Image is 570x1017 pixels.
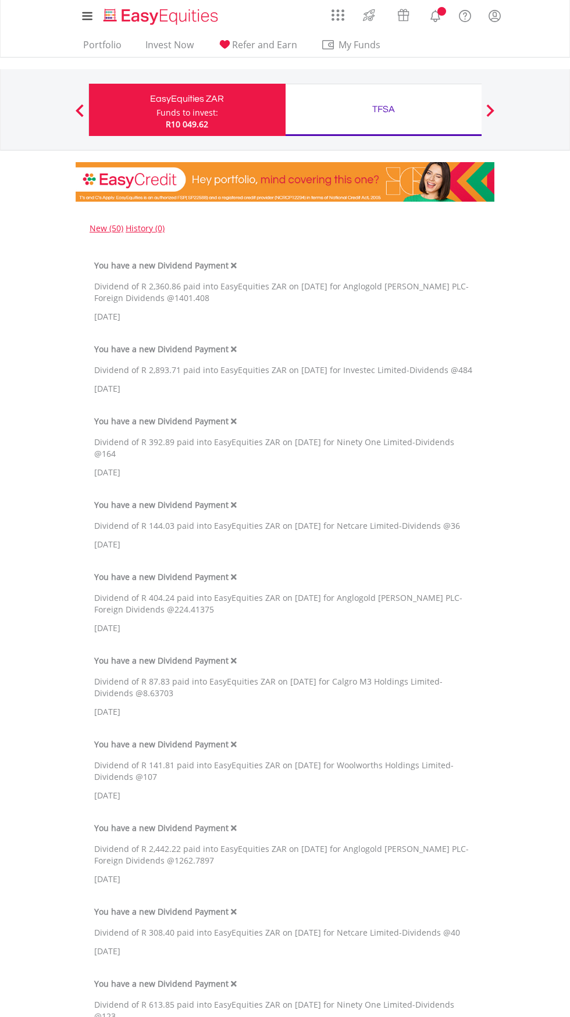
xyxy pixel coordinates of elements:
label: You have a new Dividend Payment [94,499,229,511]
label: You have a new Dividend Payment [94,906,229,918]
button: Previous [68,110,91,121]
div: Funds to invest: [156,107,218,119]
a: New (50) [90,223,123,234]
div: Dividend of R 392.89 paid into EasyEquities ZAR on [DATE] for Ninety One Limited-Dividends @164 [94,436,476,460]
button: Next [479,110,502,121]
a: Vouchers [386,3,421,24]
div: [DATE] [94,311,476,323]
label: You have a new Dividend Payment [94,260,229,271]
label: You have a new Dividend Payment [94,822,229,834]
div: Dividend of R 2,442.22 paid into EasyEquities ZAR on [DATE] for Anglogold [PERSON_NAME] PLC-Forei... [94,843,476,866]
div: [DATE] [94,873,476,885]
div: Dividend of R 404.24 paid into EasyEquities ZAR on [DATE] for Anglogold [PERSON_NAME] PLC-Foreign... [94,592,476,615]
img: grid-menu-icon.svg [332,9,344,22]
a: Notifications [421,3,450,26]
div: TFSA [293,101,475,117]
a: Portfolio [79,39,126,57]
span: My Funds [321,37,397,52]
a: Refer and Earn [213,39,302,57]
span: R10 049.62 [166,119,208,130]
a: FAQ's and Support [450,3,480,26]
a: My Profile [480,3,510,28]
div: EasyEquities ZAR [96,91,279,107]
label: You have a new Dividend Payment [94,343,229,355]
div: [DATE] [94,622,476,634]
a: AppsGrid [324,3,352,22]
span: Refer and Earn [232,38,297,51]
div: Dividend of R 2,893.71 paid into EasyEquities ZAR on [DATE] for Investec Limited-Dividends @484 [94,364,476,376]
a: Invest Now [141,39,198,57]
label: You have a new Dividend Payment [94,416,229,427]
div: Dividend of R 144.03 paid into EasyEquities ZAR on [DATE] for Netcare Limited-Dividends @36 [94,520,476,532]
img: EasyCredit Promotion Banner [76,162,494,202]
label: You have a new Dividend Payment [94,655,229,667]
div: [DATE] [94,946,476,957]
div: [DATE] [94,790,476,801]
div: [DATE] [94,383,476,395]
div: [DATE] [94,467,476,478]
div: Dividend of R 308.40 paid into EasyEquities ZAR on [DATE] for Netcare Limited-Dividends @40 [94,927,476,939]
label: You have a new Dividend Payment [94,571,229,583]
div: Dividend of R 141.81 paid into EasyEquities ZAR on [DATE] for Woolworths Holdings Limited-Dividen... [94,760,476,783]
a: History (0) [126,223,165,234]
a: Home page [99,3,223,26]
img: EasyEquities_Logo.png [101,7,223,26]
div: Dividend of R 2,360.86 paid into EasyEquities ZAR on [DATE] for Anglogold [PERSON_NAME] PLC-Forei... [94,281,476,304]
div: [DATE] [94,706,476,718]
img: thrive-v2.svg [359,6,379,24]
img: vouchers-v2.svg [394,6,413,24]
div: [DATE] [94,539,476,550]
label: You have a new Dividend Payment [94,739,229,750]
div: Dividend of R 87.83 paid into EasyEquities ZAR on [DATE] for Calgro M3 Holdings Limited-Dividends... [94,676,476,699]
label: You have a new Dividend Payment [94,978,229,990]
